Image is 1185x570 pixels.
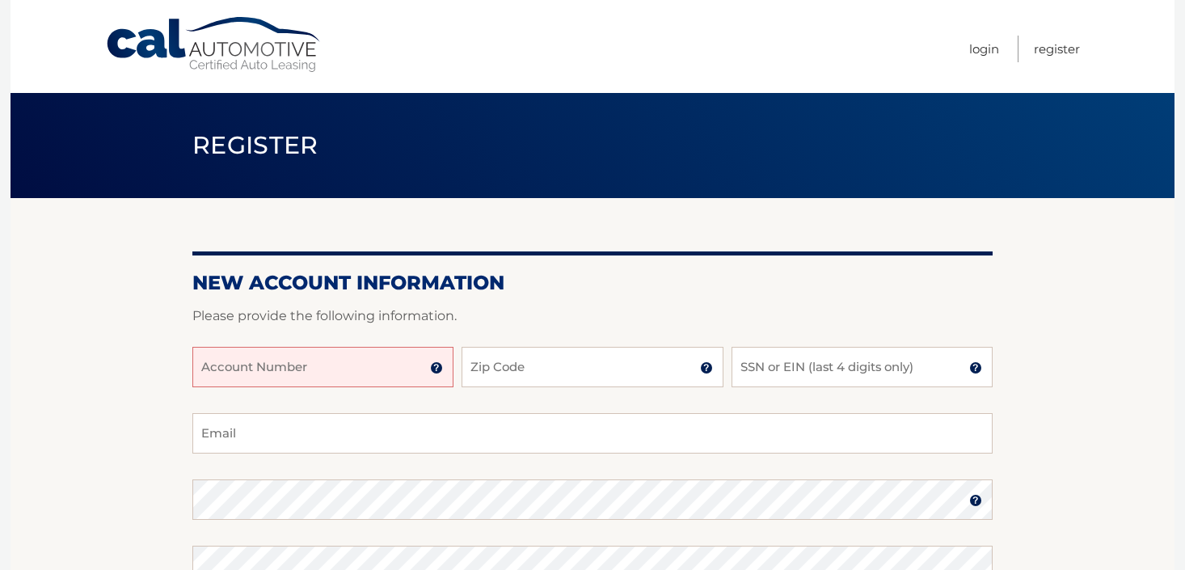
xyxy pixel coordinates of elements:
input: SSN or EIN (last 4 digits only) [732,347,993,387]
img: tooltip.svg [700,361,713,374]
input: Zip Code [462,347,723,387]
input: Email [192,413,993,454]
a: Login [969,36,999,62]
a: Register [1034,36,1080,62]
img: tooltip.svg [430,361,443,374]
img: tooltip.svg [969,494,982,507]
span: Register [192,130,318,160]
img: tooltip.svg [969,361,982,374]
p: Please provide the following information. [192,305,993,327]
a: Cal Automotive [105,16,323,74]
h2: New Account Information [192,271,993,295]
input: Account Number [192,347,453,387]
